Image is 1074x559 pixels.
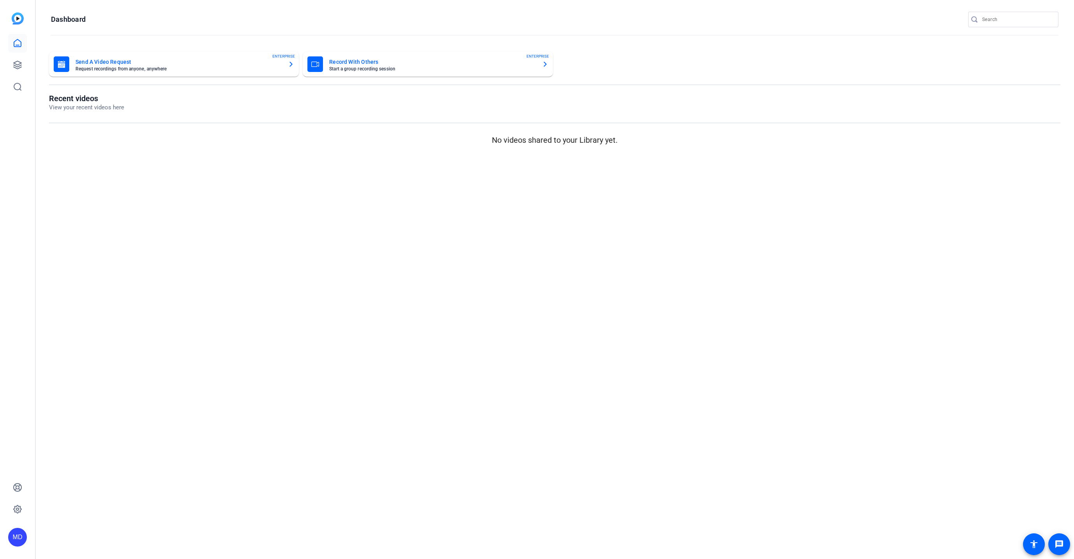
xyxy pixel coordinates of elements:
mat-card-title: Record With Others [329,57,535,67]
mat-card-subtitle: Request recordings from anyone, anywhere [75,67,282,71]
img: blue-gradient.svg [12,12,24,25]
mat-icon: accessibility [1029,540,1039,549]
mat-card-title: Send A Video Request [75,57,282,67]
div: MD [8,528,27,547]
mat-card-subtitle: Start a group recording session [329,67,535,71]
h1: Recent videos [49,94,124,103]
p: No videos shared to your Library yet. [49,134,1060,146]
p: View your recent videos here [49,103,124,112]
span: ENTERPRISE [272,53,295,59]
mat-icon: message [1055,540,1064,549]
button: Send A Video RequestRequest recordings from anyone, anywhereENTERPRISE [49,52,299,77]
button: Record With OthersStart a group recording sessionENTERPRISE [303,52,553,77]
input: Search [982,15,1052,24]
span: ENTERPRISE [526,53,549,59]
h1: Dashboard [51,15,86,24]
